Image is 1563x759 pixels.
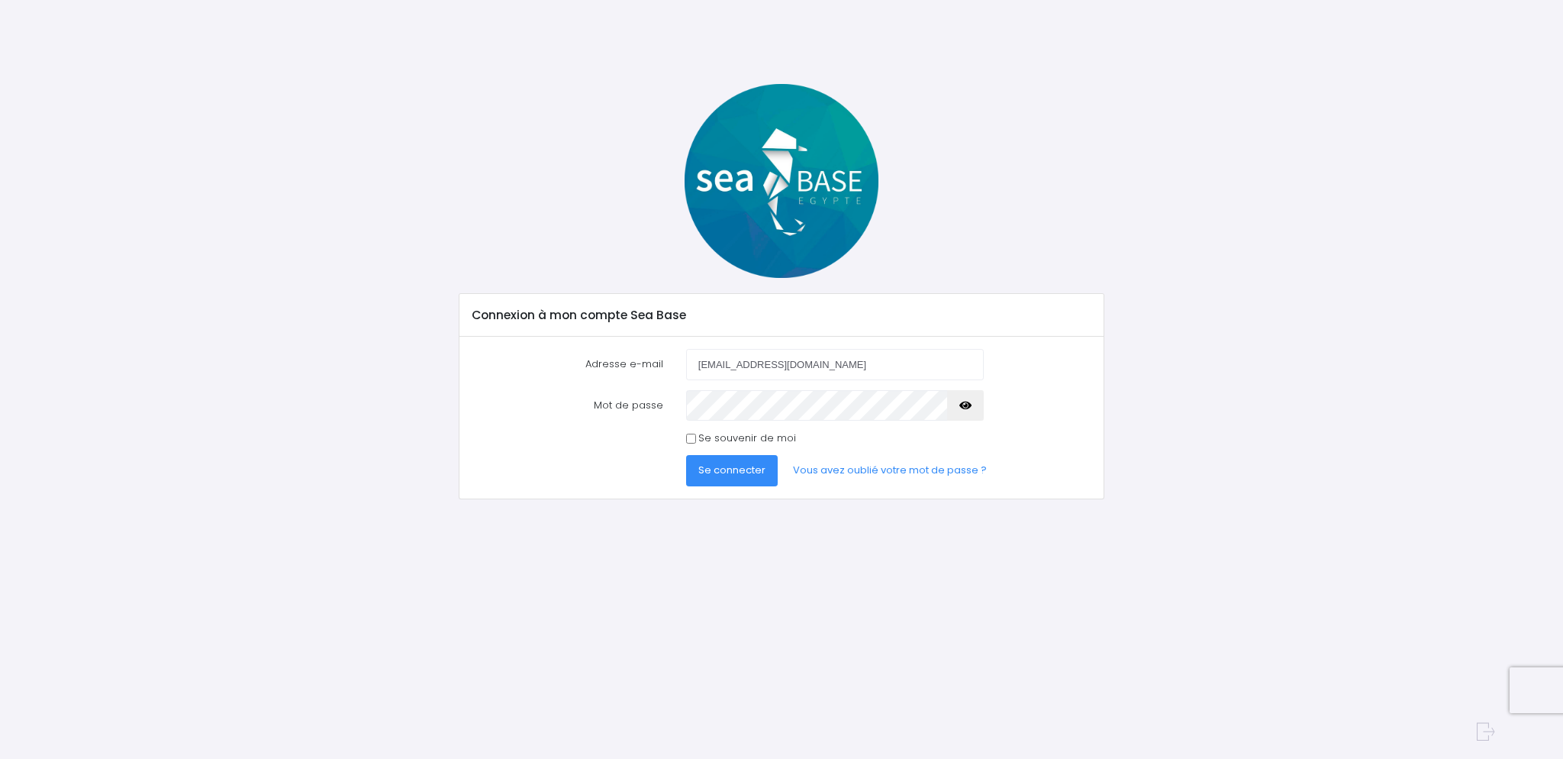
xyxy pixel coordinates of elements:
[781,455,999,486] a: Vous avez oublié votre mot de passe ?
[686,455,778,486] button: Se connecter
[459,294,1103,337] div: Connexion à mon compte Sea Base
[698,431,796,446] label: Se souvenir de moi
[461,349,675,379] label: Adresse e-mail
[461,390,675,421] label: Mot de passe
[698,463,765,477] span: Se connecter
